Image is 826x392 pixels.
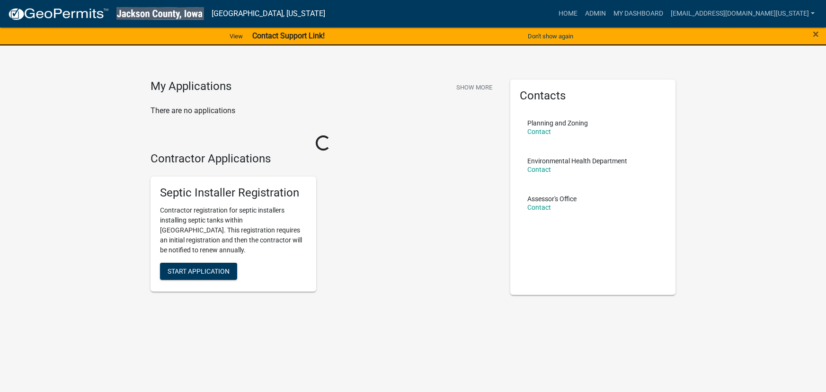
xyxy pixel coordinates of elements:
[151,80,231,94] h4: My Applications
[453,80,496,95] button: Show More
[527,128,551,135] a: Contact
[252,31,325,40] strong: Contact Support Link!
[527,120,588,126] p: Planning and Zoning
[226,28,247,44] a: View
[527,158,627,164] p: Environmental Health Department
[527,166,551,173] a: Contact
[151,152,496,300] wm-workflow-list-section: Contractor Applications
[151,152,496,166] h4: Contractor Applications
[212,6,325,22] a: [GEOGRAPHIC_DATA], [US_STATE]
[151,105,496,116] p: There are no applications
[524,28,577,44] button: Don't show again
[555,5,581,23] a: Home
[527,196,577,202] p: Assessor's Office
[813,27,819,41] span: ×
[160,263,237,280] button: Start Application
[527,204,551,211] a: Contact
[813,28,819,40] button: Close
[581,5,610,23] a: Admin
[116,7,204,20] img: Jackson County, Iowa
[168,267,230,275] span: Start Application
[160,186,307,200] h5: Septic Installer Registration
[520,89,666,103] h5: Contacts
[667,5,818,23] a: [EMAIL_ADDRESS][DOMAIN_NAME][US_STATE]
[160,205,307,255] p: Contractor registration for septic installers installing septic tanks within [GEOGRAPHIC_DATA]. T...
[610,5,667,23] a: My Dashboard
